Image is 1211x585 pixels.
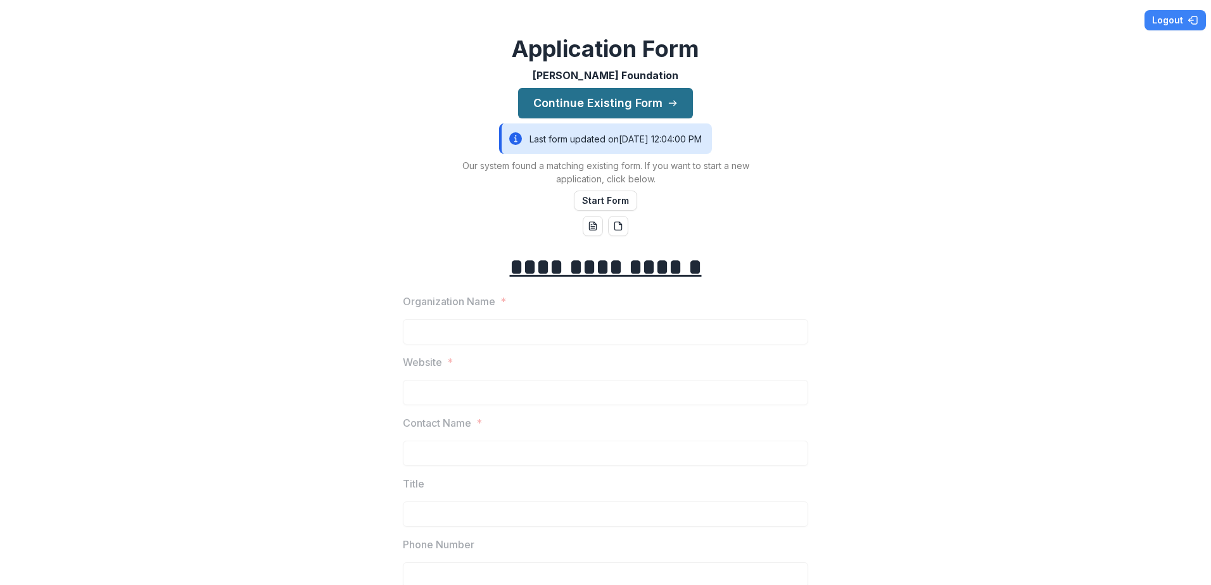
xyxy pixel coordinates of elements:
div: Last form updated on [DATE] 12:04:00 PM [499,123,712,154]
h2: Application Form [512,35,699,63]
p: Organization Name [403,294,495,309]
p: Title [403,476,424,491]
button: Start Form [574,191,637,211]
button: Continue Existing Form [518,88,693,118]
button: word-download [583,216,603,236]
p: Our system found a matching existing form. If you want to start a new application, click below. [447,159,764,186]
button: Logout [1144,10,1206,30]
p: Website [403,355,442,370]
p: Contact Name [403,415,471,431]
button: pdf-download [608,216,628,236]
p: [PERSON_NAME] Foundation [533,68,678,83]
p: Phone Number [403,537,474,552]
